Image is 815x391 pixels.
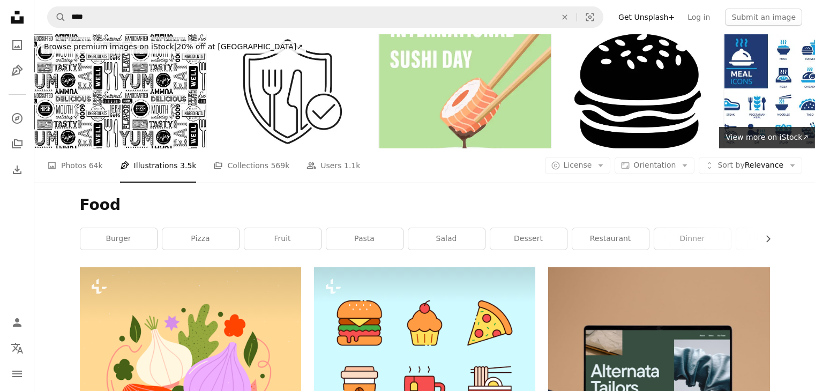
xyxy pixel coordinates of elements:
button: Menu [6,363,28,385]
button: Orientation [615,157,694,174]
a: Photos [6,34,28,56]
span: 1.1k [344,160,360,171]
img: Bar or Restaurant seamless pattern background with typography and dining elements [34,34,206,148]
a: restaurant [572,228,649,250]
a: Download History [6,159,28,181]
a: Collections 569k [213,148,289,183]
a: pizza [162,228,239,250]
a: Explore [6,108,28,129]
button: Visual search [577,7,603,27]
h1: Food [80,195,770,215]
a: View the photo by Wahyu Setyanto [314,351,535,360]
button: Clear [553,7,577,27]
span: View more on iStock ↗ [726,133,809,141]
span: 64k [89,160,103,171]
a: salad [408,228,485,250]
img: International Sushi Day [379,34,551,148]
span: 20% off at [GEOGRAPHIC_DATA] ↗ [44,42,303,51]
a: Users 1.1k [306,148,360,183]
a: fast food [736,228,813,250]
a: Browse premium images on iStock|20% off at [GEOGRAPHIC_DATA]↗ [34,34,312,60]
span: Sort by [717,161,744,169]
button: Language [6,337,28,359]
button: Submit an image [725,9,802,26]
a: fruit [244,228,321,250]
a: Photos 64k [47,148,103,183]
span: Relevance [717,160,783,171]
form: Find visuals sitewide [47,6,603,28]
a: Collections [6,133,28,155]
a: Illustrations [6,60,28,81]
a: Get Unsplash+ [612,9,681,26]
a: dessert [490,228,567,250]
button: Sort byRelevance [699,157,802,174]
a: Log in / Sign up [6,312,28,333]
button: License [545,157,611,174]
button: scroll list to the right [758,228,770,250]
span: 569k [271,160,289,171]
span: Browse premium images on iStock | [44,42,176,51]
span: License [564,161,592,169]
button: Search Unsplash [48,7,66,27]
a: burger [80,228,157,250]
a: dinner [654,228,731,250]
a: View more on iStock↗ [719,127,815,148]
a: pasta [326,228,403,250]
a: Log in [681,9,716,26]
img: Fast food, black burger icon is isolated on white background [552,34,723,148]
img: food safety icon, shield with fork and knife, ecological pure product, thin line symbol - editabl... [207,34,378,148]
span: Orientation [633,161,676,169]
